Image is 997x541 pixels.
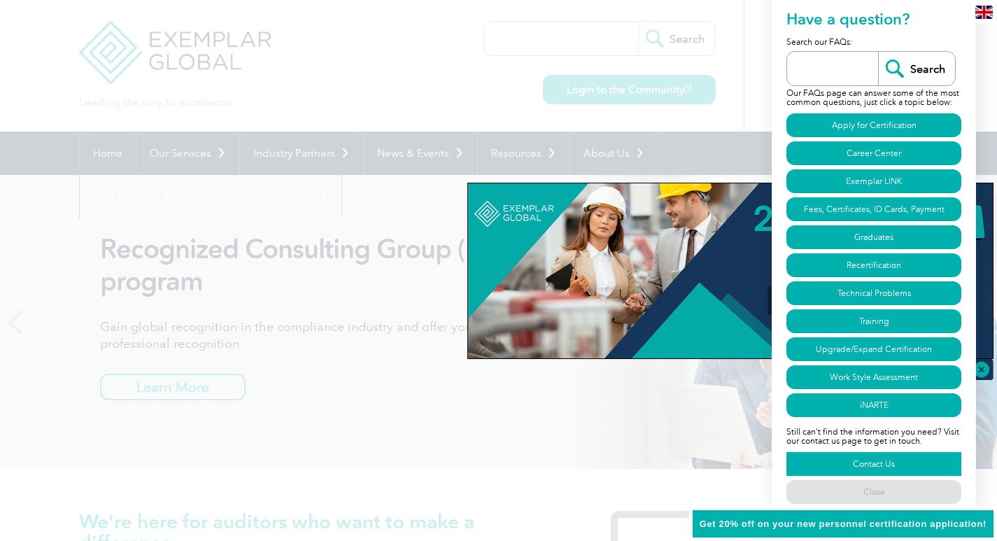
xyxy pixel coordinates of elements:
[786,393,961,417] a: iNARTE
[786,480,961,504] a: Close
[786,365,961,389] a: Work Style Assessment
[786,253,961,277] a: Recertification
[786,197,961,221] a: Fees, Certificates, ID Cards, Payment
[786,169,961,193] a: Exemplar LINK
[700,519,987,529] span: Get 20% off on your new personnel certification application!
[786,35,961,51] p: Search our FAQs:
[786,225,961,249] a: Graduates
[786,452,961,476] a: Contact Us
[878,52,955,85] input: Search
[786,86,961,111] p: Our FAQs page can answer some of the most common questions, just click a topic below:
[786,309,961,333] a: Training
[786,281,961,305] a: Technical Problems
[786,113,961,137] a: Apply for Certification
[975,6,993,19] img: en
[786,141,961,165] a: Career Center
[786,8,961,35] h2: Have a question?
[786,419,961,450] p: Still can't find the information you need? Visit our contact us page to get in touch.
[786,337,961,361] a: Upgrade/Expand Certification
